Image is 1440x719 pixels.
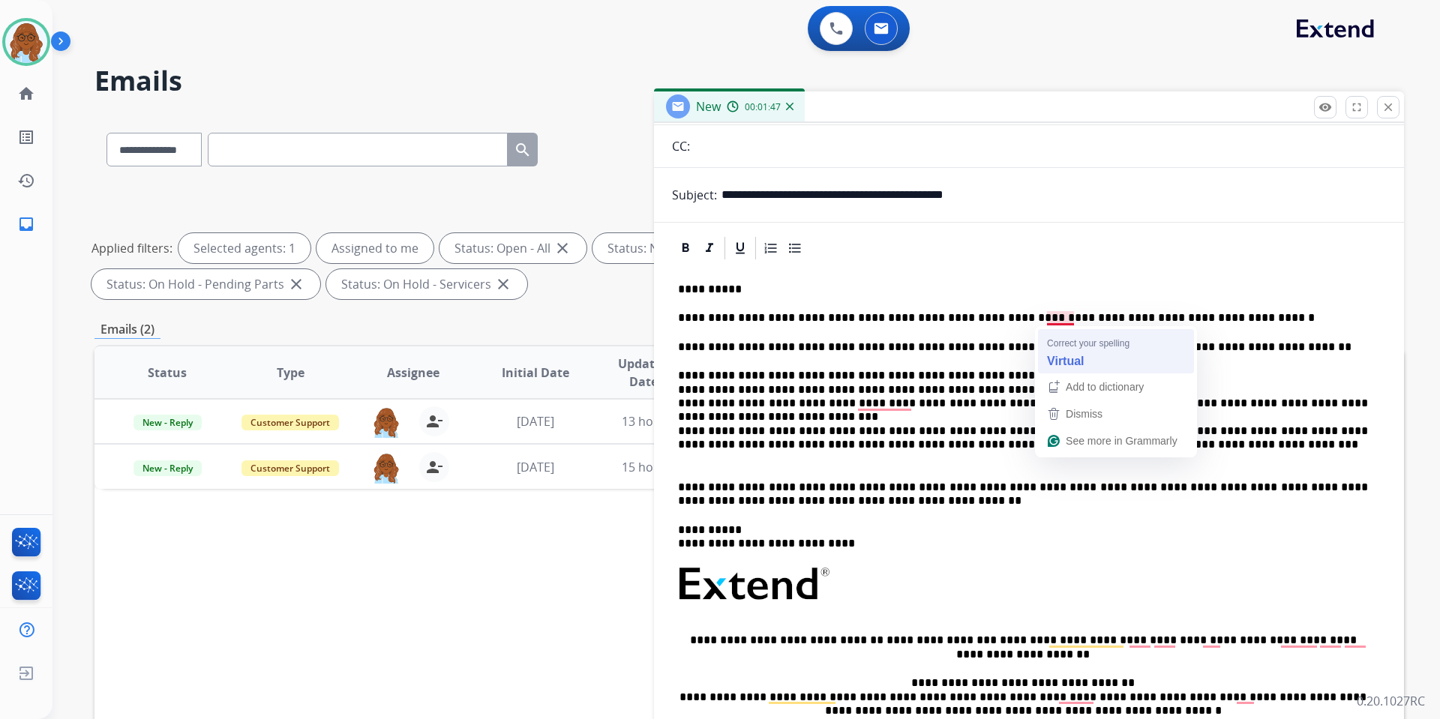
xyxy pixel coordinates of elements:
[91,269,320,299] div: Status: On Hold - Pending Parts
[387,364,439,382] span: Assignee
[592,233,751,263] div: Status: New - Initial
[553,239,571,257] mat-icon: close
[277,364,304,382] span: Type
[610,355,678,391] span: Updated Date
[517,459,554,475] span: [DATE]
[17,85,35,103] mat-icon: home
[784,237,806,259] div: Bullet List
[425,412,443,430] mat-icon: person_remove
[316,233,433,263] div: Assigned to me
[326,269,527,299] div: Status: On Hold - Servicers
[91,239,172,257] p: Applied filters:
[439,233,586,263] div: Status: Open - All
[1318,100,1332,114] mat-icon: remove_red_eye
[287,275,305,293] mat-icon: close
[745,101,781,113] span: 00:01:47
[622,413,696,430] span: 13 hours ago
[672,137,690,155] p: CC:
[696,98,721,115] span: New
[622,459,696,475] span: 15 hours ago
[371,406,401,438] img: agent-avatar
[94,66,1404,96] h2: Emails
[148,364,187,382] span: Status
[5,21,47,63] img: avatar
[17,172,35,190] mat-icon: history
[133,460,202,476] span: New - Reply
[674,237,697,259] div: Bold
[502,364,569,382] span: Initial Date
[1350,100,1363,114] mat-icon: fullscreen
[1357,692,1425,710] p: 0.20.1027RC
[425,458,443,476] mat-icon: person_remove
[371,452,401,484] img: agent-avatar
[241,460,339,476] span: Customer Support
[698,237,721,259] div: Italic
[17,215,35,233] mat-icon: inbox
[178,233,310,263] div: Selected agents: 1
[517,413,554,430] span: [DATE]
[133,415,202,430] span: New - Reply
[17,128,35,146] mat-icon: list_alt
[514,141,532,159] mat-icon: search
[729,237,751,259] div: Underline
[760,237,782,259] div: Ordered List
[94,320,160,339] p: Emails (2)
[672,186,717,204] p: Subject:
[1381,100,1395,114] mat-icon: close
[241,415,339,430] span: Customer Support
[494,275,512,293] mat-icon: close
